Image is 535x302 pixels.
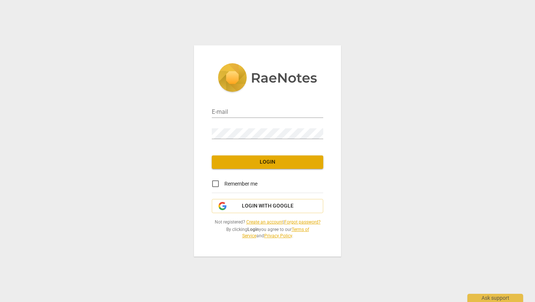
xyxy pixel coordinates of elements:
a: Create an account [246,219,283,225]
img: 5ac2273c67554f335776073100b6d88f.svg [218,63,317,94]
b: Login [247,227,259,232]
a: Privacy Policy [264,233,292,238]
span: By clicking you agree to our and . [212,226,323,239]
button: Login [212,155,323,169]
div: Ask support [467,294,523,302]
a: Forgot password? [284,219,321,225]
span: Login [218,158,317,166]
button: Login with Google [212,199,323,213]
span: Not registered? | [212,219,323,225]
span: Login with Google [242,202,294,210]
a: Terms of Service [242,227,309,238]
span: Remember me [224,180,257,188]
